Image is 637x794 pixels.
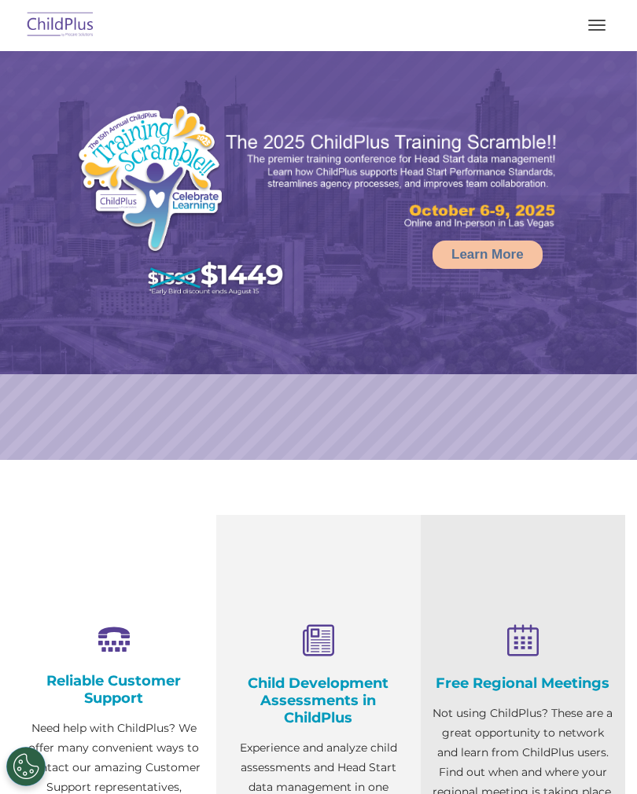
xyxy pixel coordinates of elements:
[24,672,204,707] h4: Reliable Customer Support
[433,241,543,269] a: Learn More
[24,7,98,44] img: ChildPlus by Procare Solutions
[228,675,409,726] h4: Child Development Assessments in ChildPlus
[433,675,613,692] h4: Free Regional Meetings
[6,747,46,786] button: Cookies Settings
